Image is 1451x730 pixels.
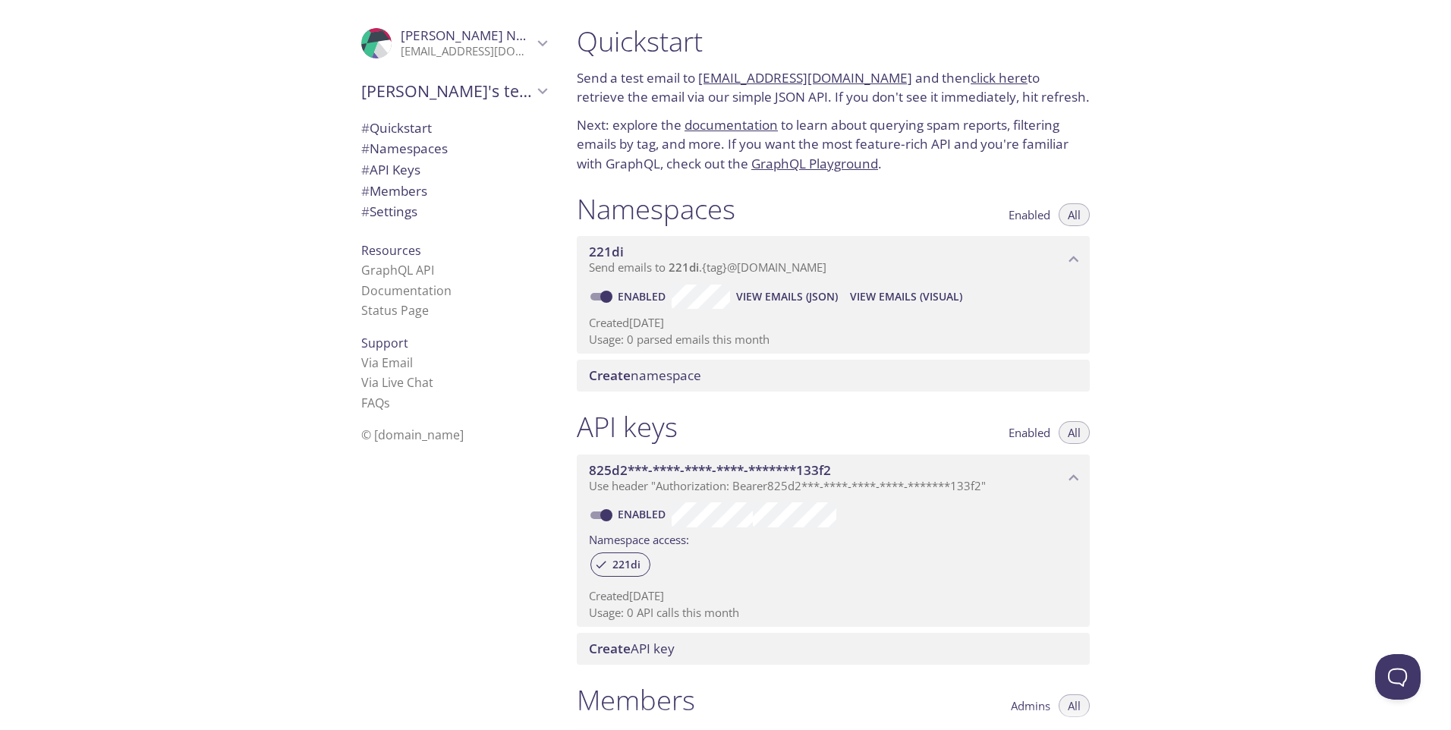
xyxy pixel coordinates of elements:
[401,44,533,59] p: [EMAIL_ADDRESS][DOMAIN_NAME]
[850,288,962,306] span: View Emails (Visual)
[349,159,559,181] div: API Keys
[577,683,695,717] h1: Members
[361,119,370,137] span: #
[349,181,559,202] div: Members
[361,119,432,137] span: Quickstart
[361,335,408,351] span: Support
[603,558,650,571] span: 221di
[589,640,675,657] span: API key
[361,426,464,443] span: © [DOMAIN_NAME]
[349,118,559,139] div: Quickstart
[971,69,1028,87] a: click here
[751,155,878,172] a: GraphQL Playground
[577,236,1090,283] div: 221di namespace
[349,18,559,68] div: George Neto
[361,182,427,200] span: Members
[589,260,826,275] span: Send emails to . {tag} @[DOMAIN_NAME]
[669,260,699,275] span: 221di
[361,140,370,157] span: #
[999,421,1059,444] button: Enabled
[361,282,452,299] a: Documentation
[589,367,631,384] span: Create
[361,242,421,259] span: Resources
[577,410,678,444] h1: API keys
[361,182,370,200] span: #
[361,161,370,178] span: #
[736,288,838,306] span: View Emails (JSON)
[349,201,559,222] div: Team Settings
[361,161,420,178] span: API Keys
[589,315,1078,331] p: Created [DATE]
[349,138,559,159] div: Namespaces
[361,302,429,319] a: Status Page
[999,203,1059,226] button: Enabled
[349,71,559,111] div: George's team
[844,285,968,309] button: View Emails (Visual)
[1059,203,1090,226] button: All
[1375,654,1421,700] iframe: Help Scout Beacon - Open
[361,262,434,278] a: GraphQL API
[577,633,1090,665] div: Create API Key
[590,552,650,577] div: 221di
[615,507,672,521] a: Enabled
[577,24,1090,58] h1: Quickstart
[577,115,1090,174] p: Next: explore the to learn about querying spam reports, filtering emails by tag, and more. If you...
[361,203,370,220] span: #
[1059,694,1090,717] button: All
[698,69,912,87] a: [EMAIL_ADDRESS][DOMAIN_NAME]
[577,360,1090,392] div: Create namespace
[589,588,1078,604] p: Created [DATE]
[615,289,672,304] a: Enabled
[589,640,631,657] span: Create
[589,367,701,384] span: namespace
[401,27,536,44] span: [PERSON_NAME] Neto
[577,68,1090,107] p: Send a test email to and then to retrieve the email via our simple JSON API. If you don't see it ...
[589,605,1078,621] p: Usage: 0 API calls this month
[361,203,417,220] span: Settings
[361,140,448,157] span: Namespaces
[730,285,844,309] button: View Emails (JSON)
[1059,421,1090,444] button: All
[685,116,778,134] a: documentation
[589,527,689,549] label: Namespace access:
[1002,694,1059,717] button: Admins
[589,243,624,260] span: 221di
[361,354,413,371] a: Via Email
[361,80,533,102] span: [PERSON_NAME]'s team
[361,395,390,411] a: FAQ
[577,192,735,226] h1: Namespaces
[361,374,433,391] a: Via Live Chat
[589,332,1078,348] p: Usage: 0 parsed emails this month
[384,395,390,411] span: s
